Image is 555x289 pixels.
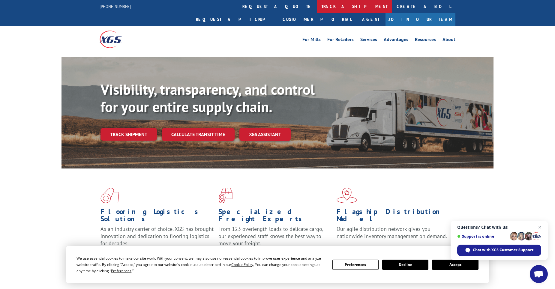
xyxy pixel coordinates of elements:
[231,262,253,267] span: Cookie Policy
[100,128,157,141] a: Track shipment
[302,37,321,44] a: For Mills
[218,188,232,203] img: xgs-icon-focused-on-flooring-red
[76,255,325,274] div: We use essential cookies to make our site work. With your consent, we may also use non-essential ...
[384,37,408,44] a: Advantages
[191,13,278,26] a: Request a pickup
[66,246,489,283] div: Cookie Consent Prompt
[100,188,119,203] img: xgs-icon-total-supply-chain-intelligence-red
[530,265,548,283] a: Open chat
[473,247,533,253] span: Chat with XGS Customer Support
[457,225,541,230] span: Questions? Chat with us!
[162,128,235,141] a: Calculate transit time
[218,208,332,225] h1: Specialized Freight Experts
[415,37,436,44] a: Resources
[100,3,131,9] a: [PHONE_NUMBER]
[100,208,214,225] h1: Flooring Logistics Solutions
[278,13,356,26] a: Customer Portal
[356,13,385,26] a: Agent
[457,234,508,239] span: Support is online
[100,80,315,116] b: Visibility, transparency, and control for your entire supply chain.
[337,208,450,225] h1: Flagship Distribution Model
[457,245,541,256] span: Chat with XGS Customer Support
[337,188,357,203] img: xgs-icon-flagship-distribution-model-red
[337,225,447,240] span: Our agile distribution network gives you nationwide inventory management on demand.
[385,13,455,26] a: Join Our Team
[442,37,455,44] a: About
[332,260,379,270] button: Preferences
[239,128,291,141] a: XGS ASSISTANT
[382,260,428,270] button: Decline
[111,268,131,273] span: Preferences
[432,260,478,270] button: Accept
[337,245,411,252] a: Learn More >
[218,225,332,252] p: From 123 overlength loads to delicate cargo, our experienced staff knows the best way to move you...
[100,225,214,247] span: As an industry carrier of choice, XGS has brought innovation and dedication to flooring logistics...
[327,37,354,44] a: For Retailers
[360,37,377,44] a: Services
